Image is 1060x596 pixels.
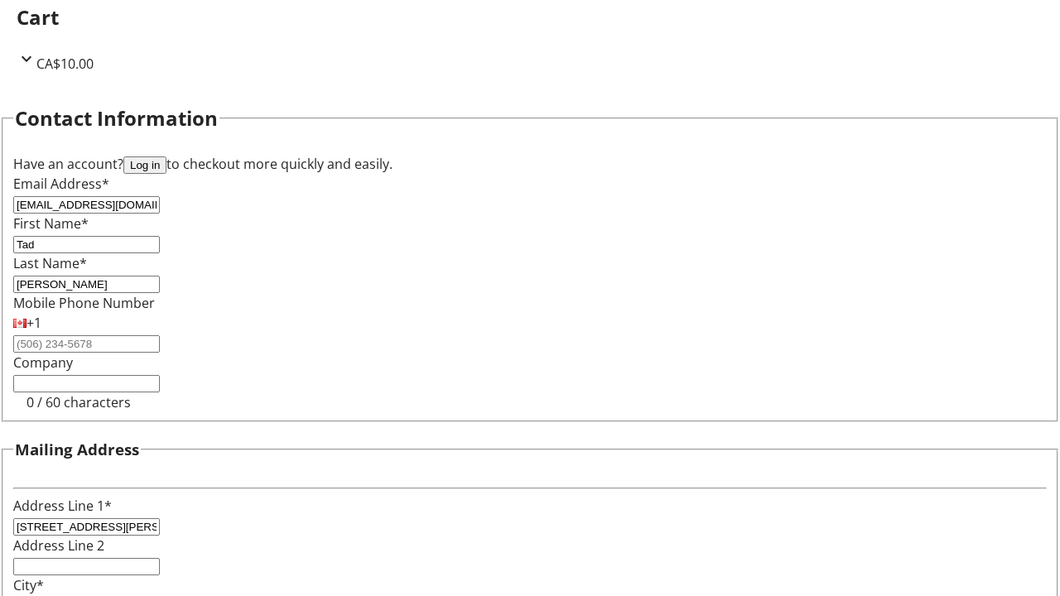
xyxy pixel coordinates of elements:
[13,294,155,312] label: Mobile Phone Number
[36,55,94,73] span: CA$10.00
[13,518,160,536] input: Address
[13,175,109,193] label: Email Address*
[13,536,104,555] label: Address Line 2
[13,254,87,272] label: Last Name*
[13,335,160,353] input: (506) 234-5678
[123,156,166,174] button: Log in
[13,353,73,372] label: Company
[15,438,139,461] h3: Mailing Address
[13,576,44,594] label: City*
[13,497,112,515] label: Address Line 1*
[26,393,131,411] tr-character-limit: 0 / 60 characters
[13,214,89,233] label: First Name*
[17,2,1043,32] h2: Cart
[15,103,218,133] h2: Contact Information
[13,154,1047,174] div: Have an account? to checkout more quickly and easily.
